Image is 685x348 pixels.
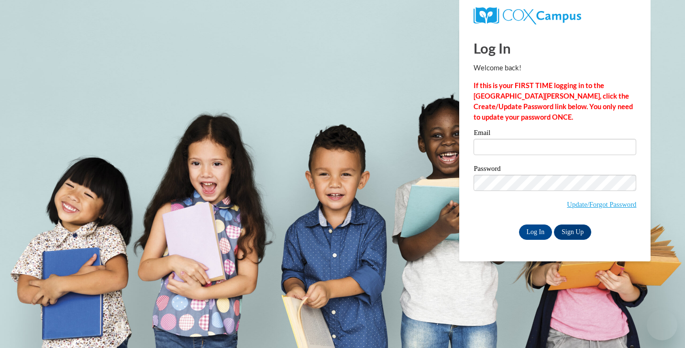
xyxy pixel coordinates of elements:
img: COX Campus [474,7,581,24]
label: Password [474,165,636,175]
a: COX Campus [474,7,636,24]
input: Log In [519,225,552,240]
strong: If this is your FIRST TIME logging in to the [GEOGRAPHIC_DATA][PERSON_NAME], click the Create/Upd... [474,81,633,121]
a: Sign Up [554,225,591,240]
p: Welcome back! [474,63,636,73]
label: Email [474,129,636,139]
a: Update/Forgot Password [567,201,636,208]
h1: Log In [474,38,636,58]
iframe: Button to launch messaging window [647,310,677,340]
